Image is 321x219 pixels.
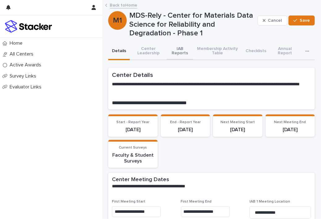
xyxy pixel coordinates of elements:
[165,127,207,133] p: [DATE]
[268,18,282,23] span: Cancel
[110,1,137,8] a: Back toHome
[170,120,201,124] span: End - Report Year
[116,120,149,124] span: Start - Report Year
[7,84,46,90] p: Evaluator Links
[220,120,255,124] span: Next Meeting Start
[112,71,311,79] h2: Center Details
[7,51,38,57] p: All Centers
[112,127,154,133] p: [DATE]
[300,18,310,23] span: Save
[7,40,28,46] p: Home
[289,16,315,25] button: Save
[181,200,212,203] span: First Meeting End
[217,127,259,133] p: [DATE]
[193,43,242,60] button: Membership Activity Table
[270,43,300,60] button: Annual Report
[5,20,52,33] img: stacker-logo-colour.png
[129,11,255,38] p: MDS-Rely - Center for Materials Data Science for Reliability and Degradation - Phase 1
[167,43,193,60] button: IAB Reports
[112,200,145,203] span: First Meeting Start
[108,43,130,60] button: Details
[112,177,169,183] h2: Center Meeting Dates
[112,152,154,164] p: Faculty & Student Surveys
[274,120,306,124] span: Next Meeting End
[250,200,290,203] span: IAB 1 Meeting Location
[258,16,287,25] button: Cancel
[130,43,167,60] button: Center Leadership
[119,146,147,150] span: Current Surveys
[269,127,311,133] p: [DATE]
[242,43,270,60] button: Checklists
[7,62,46,68] p: Active Awards
[7,73,41,79] p: Survey Links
